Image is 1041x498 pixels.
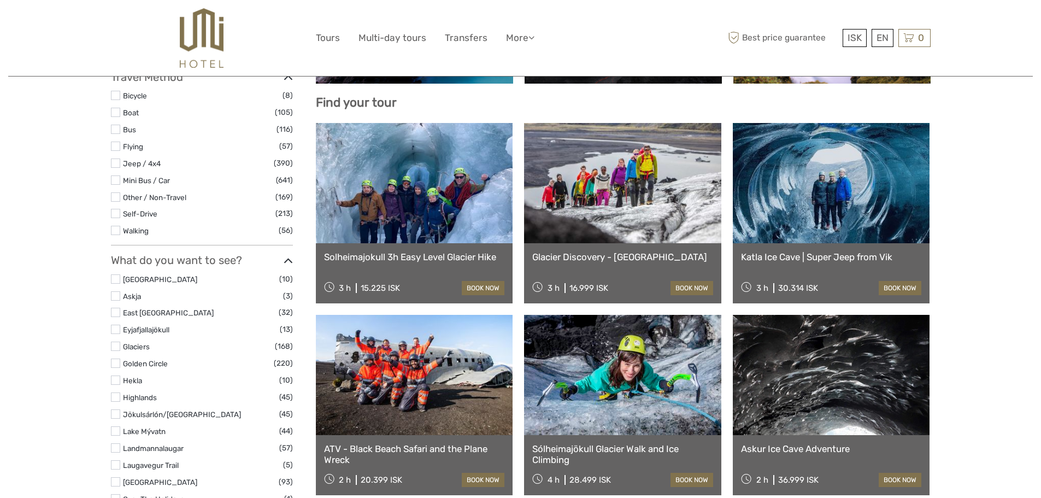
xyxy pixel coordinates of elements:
[671,281,713,295] a: book now
[123,209,157,218] a: Self-Drive
[123,461,179,470] a: Laugavegur Trail
[123,125,136,134] a: Bus
[111,254,293,267] h3: What do you want to see?
[445,30,487,46] a: Transfers
[548,283,560,293] span: 3 h
[741,251,922,262] a: Katla Ice Cave | Super Jeep from Vik
[123,410,241,419] a: Jökulsárlón/[GEOGRAPHIC_DATA]
[671,473,713,487] a: book now
[123,142,143,151] a: Flying
[275,191,293,203] span: (169)
[283,290,293,302] span: (3)
[569,475,611,485] div: 28.499 ISK
[275,207,293,220] span: (213)
[123,275,197,284] a: [GEOGRAPHIC_DATA]
[916,32,926,43] span: 0
[123,176,170,185] a: Mini Bus / Car
[123,226,149,235] a: Walking
[123,325,169,334] a: Eyjafjallajökull
[283,89,293,102] span: (8)
[277,123,293,136] span: (116)
[123,193,186,202] a: Other / Non-Travel
[123,91,147,100] a: Bicycle
[123,308,214,317] a: East [GEOGRAPHIC_DATA]
[123,444,184,453] a: Landmannalaugar
[274,357,293,370] span: (220)
[123,108,139,117] a: Boat
[778,475,819,485] div: 36.999 ISK
[324,251,505,262] a: Solheimajokull 3h Easy Level Glacier Hike
[123,342,150,351] a: Glaciers
[462,473,504,487] a: book now
[111,71,293,84] h3: Travel Method
[462,281,504,295] a: book now
[276,174,293,186] span: (641)
[280,323,293,336] span: (13)
[123,393,157,402] a: Highlands
[316,95,397,110] b: Find your tour
[279,306,293,319] span: (32)
[123,159,161,168] a: Jeep / 4x4
[316,30,340,46] a: Tours
[872,29,893,47] div: EN
[569,283,608,293] div: 16.999 ISK
[879,281,921,295] a: book now
[848,32,862,43] span: ISK
[123,427,166,436] a: Lake Mývatn
[123,478,197,487] a: [GEOGRAPHIC_DATA]
[361,475,402,485] div: 20.399 ISK
[879,473,921,487] a: book now
[532,251,713,262] a: Glacier Discovery - [GEOGRAPHIC_DATA]
[275,340,293,353] span: (168)
[279,408,293,420] span: (45)
[274,157,293,169] span: (390)
[279,224,293,237] span: (56)
[123,292,141,301] a: Askja
[279,442,293,454] span: (57)
[741,443,922,454] a: Askur Ice Cave Adventure
[279,391,293,403] span: (45)
[756,475,768,485] span: 2 h
[361,283,400,293] div: 15.225 ISK
[339,283,351,293] span: 3 h
[180,8,223,68] img: 526-1e775aa5-7374-4589-9d7e-5793fb20bdfc_logo_big.jpg
[532,443,713,466] a: Sólheimajökull Glacier Walk and Ice Climbing
[279,425,293,437] span: (44)
[275,106,293,119] span: (105)
[279,476,293,488] span: (93)
[506,30,534,46] a: More
[283,459,293,471] span: (5)
[339,475,351,485] span: 2 h
[726,29,840,47] span: Best price guarantee
[358,30,426,46] a: Multi-day tours
[548,475,560,485] span: 4 h
[123,376,142,385] a: Hekla
[279,273,293,285] span: (10)
[279,140,293,153] span: (57)
[279,374,293,386] span: (10)
[756,283,768,293] span: 3 h
[324,443,505,466] a: ATV - Black Beach Safari and the Plane Wreck
[778,283,818,293] div: 30.314 ISK
[123,359,168,368] a: Golden Circle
